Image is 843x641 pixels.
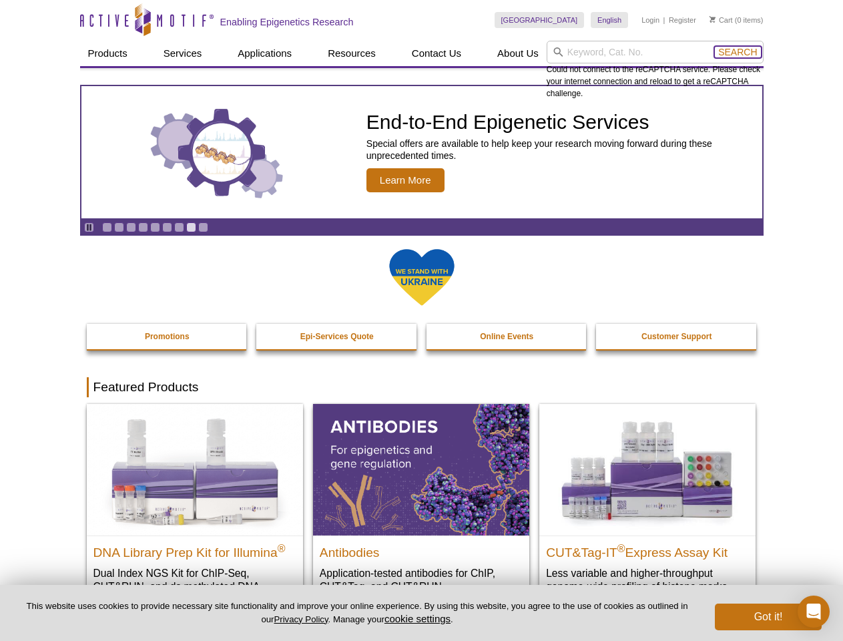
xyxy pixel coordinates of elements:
h2: Antibodies [320,540,523,560]
a: Privacy Policy [274,614,328,624]
a: All Antibodies Antibodies Application-tested antibodies for ChIP, CUT&Tag, and CUT&RUN. [313,404,529,606]
img: Three gears with decorative charts inside the larger center gear. [150,105,284,199]
a: [GEOGRAPHIC_DATA] [495,12,585,28]
div: Open Intercom Messenger [798,596,830,628]
a: Three gears with decorative charts inside the larger center gear. End-to-End Epigenetic Services ... [81,86,762,218]
a: About Us [489,41,547,66]
a: Go to slide 4 [138,222,148,232]
a: Register [669,15,696,25]
img: DNA Library Prep Kit for Illumina [87,404,303,535]
a: Services [156,41,210,66]
p: Dual Index NGS Kit for ChIP-Seq, CUT&RUN, and ds methylated DNA assays. [93,566,296,607]
a: Epi-Services Quote [256,324,418,349]
a: Products [80,41,135,66]
a: Go to slide 3 [126,222,136,232]
strong: Online Events [480,332,533,341]
a: Cart [710,15,733,25]
h2: Featured Products [87,377,757,397]
p: Special offers are available to help keep your research moving forward during these unprecedented... [366,138,756,162]
span: Learn More [366,168,445,192]
a: Go to slide 1 [102,222,112,232]
sup: ® [278,542,286,554]
a: Go to slide 8 [186,222,196,232]
img: We Stand With Ukraine [388,248,455,307]
article: End-to-End Epigenetic Services [81,86,762,218]
button: cookie settings [384,613,451,624]
div: Could not connect to the reCAPTCHA service. Please check your internet connection and reload to g... [547,41,764,99]
a: Login [641,15,659,25]
strong: Customer Support [641,332,712,341]
a: Resources [320,41,384,66]
input: Keyword, Cat. No. [547,41,764,63]
li: | [663,12,665,28]
h2: Enabling Epigenetics Research [220,16,354,28]
li: (0 items) [710,12,764,28]
a: Go to slide 7 [174,222,184,232]
img: All Antibodies [313,404,529,535]
strong: Epi-Services Quote [300,332,374,341]
a: Go to slide 5 [150,222,160,232]
a: Applications [230,41,300,66]
a: Go to slide 2 [114,222,124,232]
a: Promotions [87,324,248,349]
a: Online Events [427,324,588,349]
p: Less variable and higher-throughput genome-wide profiling of histone marks​. [546,566,749,594]
h2: DNA Library Prep Kit for Illumina [93,540,296,560]
img: CUT&Tag-IT® Express Assay Kit [539,404,756,535]
a: DNA Library Prep Kit for Illumina DNA Library Prep Kit for Illumina® Dual Index NGS Kit for ChIP-... [87,404,303,620]
a: Go to slide 6 [162,222,172,232]
a: Customer Support [596,324,758,349]
a: Contact Us [404,41,469,66]
button: Got it! [715,604,822,630]
p: Application-tested antibodies for ChIP, CUT&Tag, and CUT&RUN. [320,566,523,594]
button: Search [714,46,761,58]
h2: End-to-End Epigenetic Services [366,112,756,132]
h2: CUT&Tag-IT Express Assay Kit [546,540,749,560]
p: This website uses cookies to provide necessary site functionality and improve your online experie... [21,600,693,626]
a: CUT&Tag-IT® Express Assay Kit CUT&Tag-IT®Express Assay Kit Less variable and higher-throughput ge... [539,404,756,606]
a: Toggle autoplay [84,222,94,232]
a: English [591,12,628,28]
a: Go to slide 9 [198,222,208,232]
sup: ® [617,542,625,554]
strong: Promotions [145,332,190,341]
span: Search [718,47,757,57]
img: Your Cart [710,16,716,23]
